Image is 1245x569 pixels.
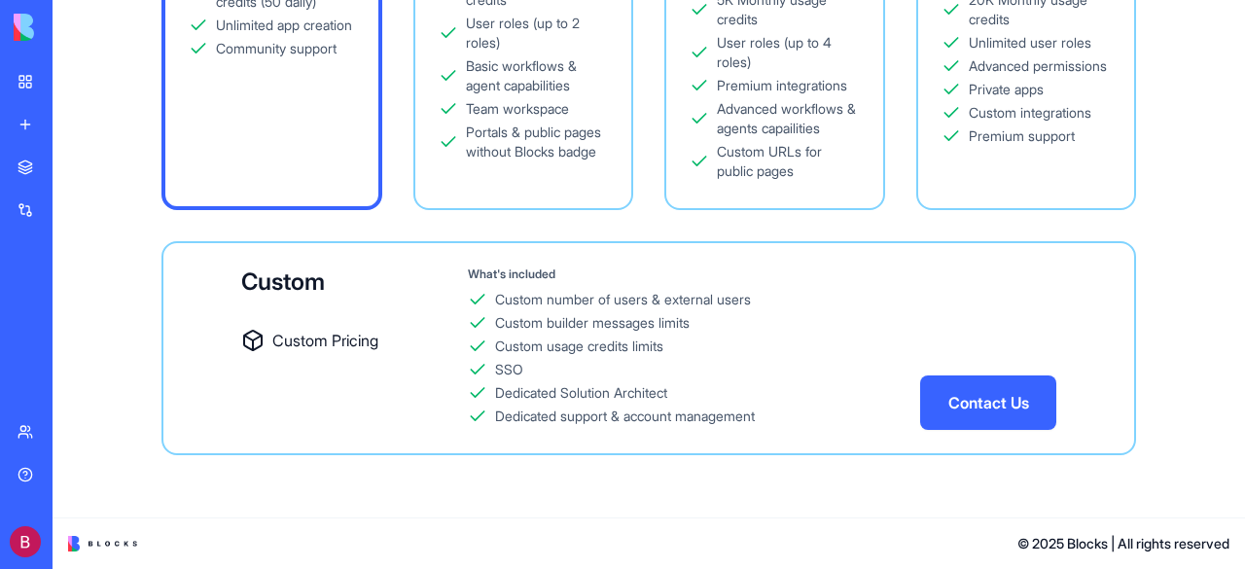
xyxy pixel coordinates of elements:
[466,123,609,161] div: Portals & public pages without Blocks badge
[920,375,1056,430] button: Contact Us
[466,14,609,53] div: User roles (up to 2 roles)
[969,80,1044,99] div: Private apps
[495,383,667,403] div: Dedicated Solution Architect
[466,56,609,95] div: Basic workflows & agent capabilities
[495,337,663,356] div: Custom usage credits limits
[495,290,751,309] div: Custom number of users & external users
[272,329,378,352] span: Custom Pricing
[717,33,860,72] div: User roles (up to 4 roles)
[14,14,134,41] img: logo
[717,99,860,138] div: Advanced workflows & agents capailities
[969,33,1091,53] div: Unlimited user roles
[68,536,137,551] img: logo
[10,526,41,557] img: ACg8ocISMEiQCLcJ71frT0EY_71VzGzDgFW27OOKDRUYqcdF0T-PMQ=s96-c
[717,76,847,95] div: Premium integrations
[216,39,337,58] div: Community support
[468,267,920,282] div: What's included
[241,267,468,298] div: Custom
[495,407,755,426] div: Dedicated support & account management
[969,56,1107,76] div: Advanced permissions
[466,99,569,119] div: Team workspace
[969,103,1091,123] div: Custom integrations
[1017,534,1229,553] span: © 2025 Blocks | All rights reserved
[717,142,860,181] div: Custom URLs for public pages
[495,313,690,333] div: Custom builder messages limits
[495,360,523,379] div: SSO
[216,16,352,35] div: Unlimited app creation
[969,126,1075,146] div: Premium support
